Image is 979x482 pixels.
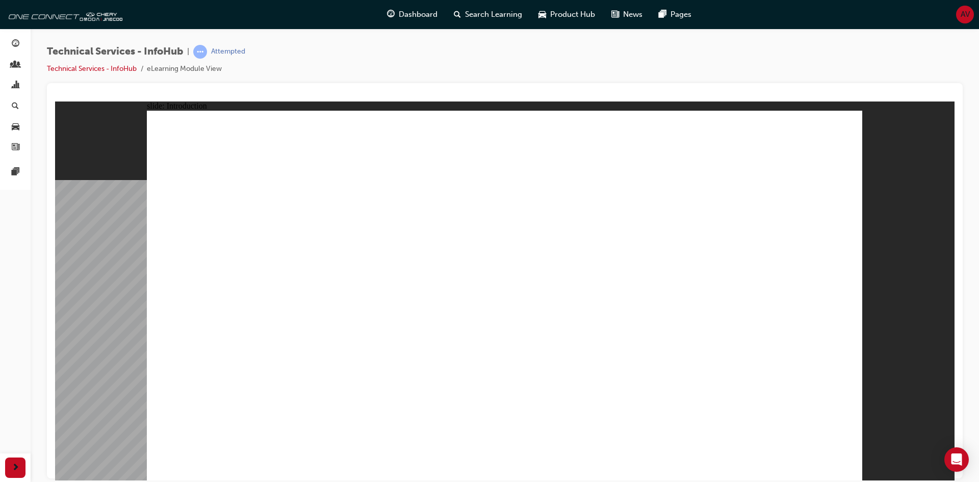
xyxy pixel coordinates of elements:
span: car-icon [12,122,19,132]
span: Pages [671,9,691,20]
span: search-icon [454,8,461,21]
span: car-icon [538,8,546,21]
div: Open Intercom Messenger [944,447,969,472]
a: news-iconNews [603,4,651,25]
span: Dashboard [399,9,437,20]
span: News [623,9,642,20]
span: pages-icon [12,168,19,177]
span: Technical Services - InfoHub [47,46,183,58]
a: guage-iconDashboard [379,4,446,25]
span: news-icon [12,143,19,153]
li: eLearning Module View [147,63,222,75]
img: oneconnect [5,4,122,24]
div: Attempted [211,47,245,57]
span: Search Learning [465,9,522,20]
a: Technical Services - InfoHub [47,64,137,73]
span: pages-icon [659,8,666,21]
a: pages-iconPages [651,4,700,25]
span: next-icon [12,462,19,474]
button: AV [956,6,974,23]
span: Product Hub [550,9,595,20]
span: guage-icon [387,8,395,21]
span: news-icon [611,8,619,21]
a: car-iconProduct Hub [530,4,603,25]
span: people-icon [12,61,19,70]
span: chart-icon [12,81,19,90]
span: search-icon [12,102,19,111]
span: | [187,46,189,58]
span: AV [961,9,970,20]
span: guage-icon [12,40,19,49]
a: search-iconSearch Learning [446,4,530,25]
span: learningRecordVerb_ATTEMPT-icon [193,45,207,59]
